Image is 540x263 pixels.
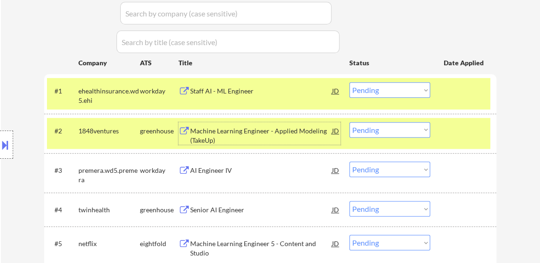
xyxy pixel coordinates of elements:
div: Staff AI - ML Engineer [190,86,332,96]
div: Machine Learning Engineer 5 - Content and Studio [190,239,332,257]
div: Title [178,58,340,68]
div: AI Engineer IV [190,166,332,175]
div: #5 [54,239,71,248]
div: JD [331,235,340,252]
div: eightfold [140,239,178,248]
div: Status [349,54,430,71]
div: Date Applied [444,58,485,68]
div: netflix [78,239,140,248]
input: Search by title (case sensitive) [116,31,339,53]
div: JD [331,122,340,139]
div: Machine Learning Engineer - Applied Modeling (TakeUp) [190,126,332,145]
div: JD [331,201,340,218]
div: JD [331,162,340,178]
div: JD [331,82,340,99]
input: Search by company (case sensitive) [120,2,332,24]
div: Senior AI Engineer [190,205,332,215]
